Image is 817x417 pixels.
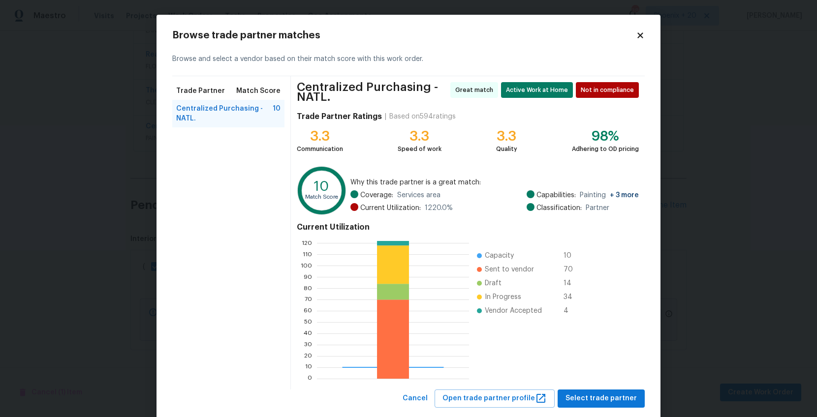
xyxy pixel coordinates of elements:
[496,144,517,154] div: Quality
[485,251,514,261] span: Capacity
[581,85,638,95] span: Not in compliance
[297,144,343,154] div: Communication
[304,342,312,348] text: 30
[302,240,312,246] text: 120
[564,306,579,316] span: 4
[397,190,440,200] span: Services area
[305,194,338,200] text: Match Score
[610,192,639,199] span: + 3 more
[301,263,312,268] text: 100
[442,392,547,405] span: Open trade partner profile
[304,330,312,336] text: 40
[435,389,555,408] button: Open trade partner profile
[586,203,609,213] span: Partner
[564,265,579,274] span: 70
[360,203,421,213] span: Current Utilization:
[558,389,645,408] button: Select trade partner
[398,144,441,154] div: Speed of work
[580,190,639,200] span: Painting
[536,203,582,213] span: Classification:
[314,179,329,193] text: 10
[176,86,225,96] span: Trade Partner
[304,285,312,291] text: 80
[506,85,572,95] span: Active Work at Home
[403,392,428,405] span: Cancel
[382,112,389,121] div: |
[572,131,639,141] div: 98%
[536,190,576,200] span: Capabilities:
[273,104,281,123] span: 10
[564,278,579,288] span: 14
[304,319,312,325] text: 50
[176,104,273,123] span: Centralized Purchasing - NATL.
[350,178,639,187] span: Why this trade partner is a great match:
[360,190,393,200] span: Coverage:
[305,297,312,302] text: 70
[425,203,453,213] span: 1220.0 %
[485,278,502,288] span: Draft
[303,251,312,257] text: 110
[297,222,639,232] h4: Current Utilization
[297,112,382,121] h4: Trade Partner Ratings
[304,308,312,314] text: 60
[305,364,312,370] text: 10
[399,389,432,408] button: Cancel
[304,353,312,359] text: 20
[485,306,542,316] span: Vendor Accepted
[172,42,645,76] div: Browse and select a vendor based on their match score with this work order.
[172,30,636,40] h2: Browse trade partner matches
[455,85,497,95] span: Great match
[236,86,281,96] span: Match Score
[572,144,639,154] div: Adhering to OD pricing
[297,82,447,102] span: Centralized Purchasing - NATL.
[308,376,312,382] text: 0
[564,251,579,261] span: 10
[297,131,343,141] div: 3.3
[566,392,637,405] span: Select trade partner
[304,274,312,280] text: 90
[564,292,579,302] span: 34
[398,131,441,141] div: 3.3
[389,112,456,121] div: Based on 594 ratings
[496,131,517,141] div: 3.3
[485,265,534,274] span: Sent to vendor
[485,292,521,302] span: In Progress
